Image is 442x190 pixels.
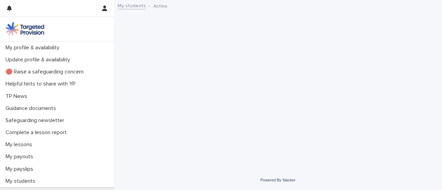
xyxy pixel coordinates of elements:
img: M5nRWzHhSzIhMunXDL62 [6,22,44,36]
p: Active [153,2,167,9]
p: My payouts [3,153,39,160]
p: Update profile & availability [3,57,76,63]
p: Guidance documents [3,105,61,112]
p: TP News [3,93,33,100]
p: My payslips [3,166,39,172]
p: 🔴 Raise a safeguarding concern [3,69,89,75]
p: My students [3,178,41,184]
p: My lessons [3,141,38,148]
p: My profile & availability [3,44,65,51]
p: Helpful hints to share with YP [3,81,81,87]
p: Complete a lesson report [3,129,72,136]
a: My students [117,1,146,9]
p: Safeguarding newsletter [3,117,70,124]
a: Powered By Stacker [260,178,295,182]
